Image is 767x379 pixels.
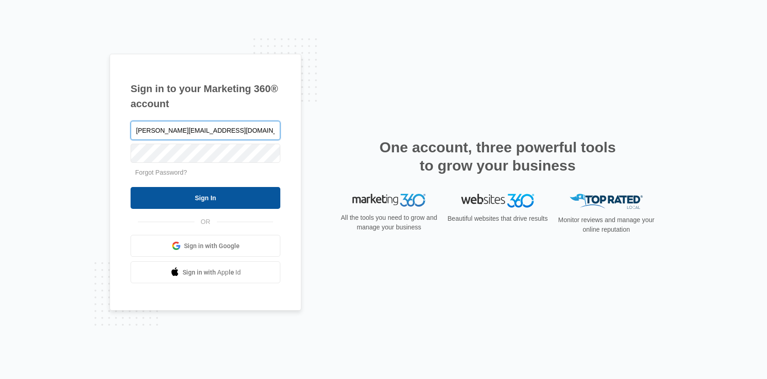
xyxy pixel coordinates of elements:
a: Sign in with Google [131,235,280,257]
p: Monitor reviews and manage your online reputation [555,215,657,234]
img: Websites 360 [461,194,534,207]
input: Email [131,121,280,140]
h1: Sign in to your Marketing 360® account [131,81,280,111]
img: Marketing 360 [352,194,426,207]
p: All the tools you need to grow and manage your business [338,213,440,232]
input: Sign In [131,187,280,209]
a: Sign in with Apple Id [131,261,280,283]
a: Forgot Password? [135,169,187,176]
h2: One account, three powerful tools to grow your business [377,138,619,175]
img: Top Rated Local [570,194,643,209]
span: Sign in with Apple Id [183,268,241,277]
p: Beautiful websites that drive results [447,214,549,223]
span: Sign in with Google [184,241,240,251]
span: OR [194,217,217,227]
